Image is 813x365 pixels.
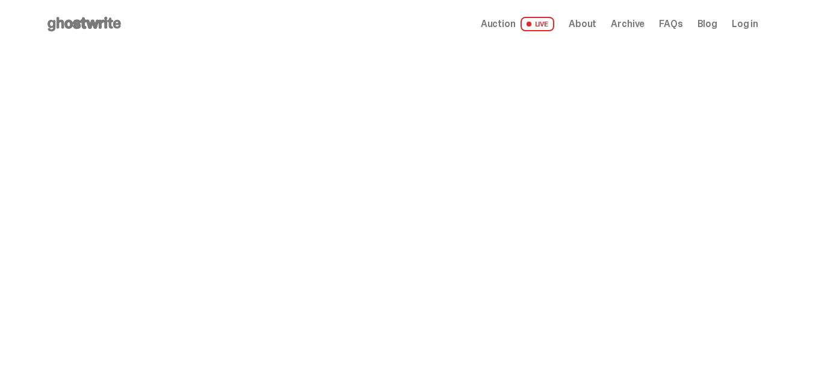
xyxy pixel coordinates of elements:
span: LIVE [521,17,555,31]
a: Archive [611,19,645,29]
a: Log in [732,19,758,29]
a: Auction LIVE [481,17,554,31]
span: Auction [481,19,516,29]
a: FAQs [659,19,682,29]
a: About [569,19,596,29]
a: Blog [697,19,717,29]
